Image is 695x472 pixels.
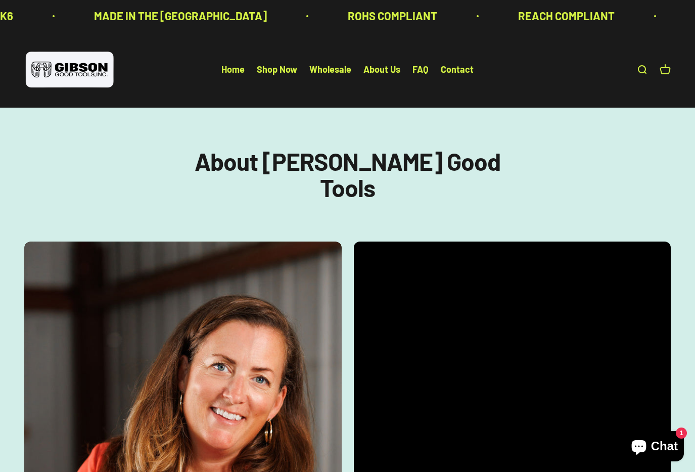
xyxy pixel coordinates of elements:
a: FAQ [412,64,429,75]
a: Shop Now [257,64,297,75]
a: Contact [441,64,474,75]
p: About [PERSON_NAME] Good Tools [183,148,512,202]
a: About Us [363,64,400,75]
a: Home [221,64,245,75]
p: ROHS COMPLIANT [200,7,289,25]
p: REACH COMPLIANT [370,7,467,25]
p: CONFLICT MINERALS FREE [547,7,681,25]
inbox-online-store-chat: Shopify online store chat [622,431,687,464]
a: Wholesale [309,64,351,75]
